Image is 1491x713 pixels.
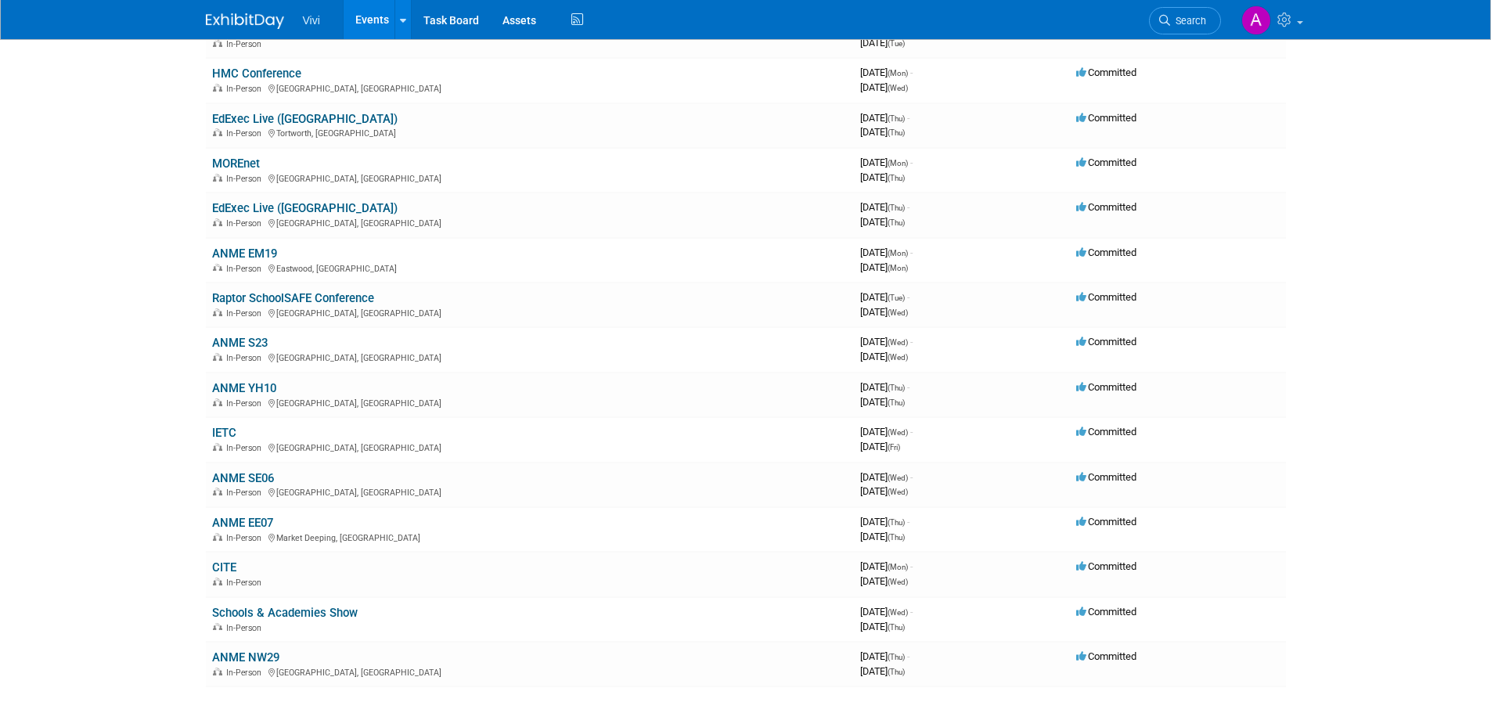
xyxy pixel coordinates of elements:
[1076,516,1136,528] span: Committed
[860,485,908,497] span: [DATE]
[888,128,905,137] span: (Thu)
[860,426,913,438] span: [DATE]
[888,159,908,167] span: (Mon)
[212,351,848,363] div: [GEOGRAPHIC_DATA], [GEOGRAPHIC_DATA]
[213,264,222,272] img: In-Person Event
[226,84,266,94] span: In-Person
[1076,381,1136,393] span: Committed
[1149,7,1221,34] a: Search
[1170,15,1206,27] span: Search
[212,606,358,620] a: Schools & Academies Show
[226,174,266,184] span: In-Person
[226,668,266,678] span: In-Person
[1076,247,1136,258] span: Committed
[888,563,908,571] span: (Mon)
[910,67,913,78] span: -
[212,560,236,574] a: CITE
[907,291,909,303] span: -
[888,84,908,92] span: (Wed)
[212,157,260,171] a: MOREnet
[213,533,222,541] img: In-Person Event
[212,396,848,409] div: [GEOGRAPHIC_DATA], [GEOGRAPHIC_DATA]
[860,201,909,213] span: [DATE]
[888,518,905,527] span: (Thu)
[860,171,905,183] span: [DATE]
[910,471,913,483] span: -
[860,381,909,393] span: [DATE]
[860,67,913,78] span: [DATE]
[860,621,905,632] span: [DATE]
[212,441,848,453] div: [GEOGRAPHIC_DATA], [GEOGRAPHIC_DATA]
[907,516,909,528] span: -
[212,201,398,215] a: EdExec Live ([GEOGRAPHIC_DATA])
[213,488,222,495] img: In-Person Event
[888,353,908,362] span: (Wed)
[860,291,909,303] span: [DATE]
[910,606,913,618] span: -
[888,264,908,272] span: (Mon)
[860,306,908,318] span: [DATE]
[226,128,266,139] span: In-Person
[860,351,908,362] span: [DATE]
[910,336,913,347] span: -
[888,308,908,317] span: (Wed)
[212,261,848,274] div: Eastwood, [GEOGRAPHIC_DATA]
[212,665,848,678] div: [GEOGRAPHIC_DATA], [GEOGRAPHIC_DATA]
[212,112,398,126] a: EdExec Live ([GEOGRAPHIC_DATA])
[226,264,266,274] span: In-Person
[888,668,905,676] span: (Thu)
[860,37,905,49] span: [DATE]
[213,308,222,316] img: In-Person Event
[226,39,266,49] span: In-Person
[1076,201,1136,213] span: Committed
[888,293,905,302] span: (Tue)
[213,353,222,361] img: In-Person Event
[888,578,908,586] span: (Wed)
[213,84,222,92] img: In-Person Event
[888,428,908,437] span: (Wed)
[860,157,913,168] span: [DATE]
[212,306,848,319] div: [GEOGRAPHIC_DATA], [GEOGRAPHIC_DATA]
[1076,112,1136,124] span: Committed
[860,247,913,258] span: [DATE]
[907,201,909,213] span: -
[907,112,909,124] span: -
[907,650,909,662] span: -
[860,575,908,587] span: [DATE]
[860,112,909,124] span: [DATE]
[888,443,900,452] span: (Fri)
[888,623,905,632] span: (Thu)
[888,203,905,212] span: (Thu)
[212,426,236,440] a: IETC
[1076,291,1136,303] span: Committed
[888,39,905,48] span: (Tue)
[860,665,905,677] span: [DATE]
[860,531,905,542] span: [DATE]
[1076,650,1136,662] span: Committed
[226,353,266,363] span: In-Person
[888,69,908,77] span: (Mon)
[206,13,284,29] img: ExhibitDay
[860,261,908,273] span: [DATE]
[226,488,266,498] span: In-Person
[1076,560,1136,572] span: Committed
[212,291,374,305] a: Raptor SchoolSAFE Conference
[888,114,905,123] span: (Thu)
[888,218,905,227] span: (Thu)
[212,81,848,94] div: [GEOGRAPHIC_DATA], [GEOGRAPHIC_DATA]
[910,560,913,572] span: -
[888,653,905,661] span: (Thu)
[213,128,222,136] img: In-Person Event
[226,443,266,453] span: In-Person
[212,67,301,81] a: HMC Conference
[888,608,908,617] span: (Wed)
[860,396,905,408] span: [DATE]
[213,668,222,675] img: In-Person Event
[1076,157,1136,168] span: Committed
[212,171,848,184] div: [GEOGRAPHIC_DATA], [GEOGRAPHIC_DATA]
[860,560,913,572] span: [DATE]
[213,578,222,585] img: In-Person Event
[860,471,913,483] span: [DATE]
[212,516,273,530] a: ANME EE07
[888,174,905,182] span: (Thu)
